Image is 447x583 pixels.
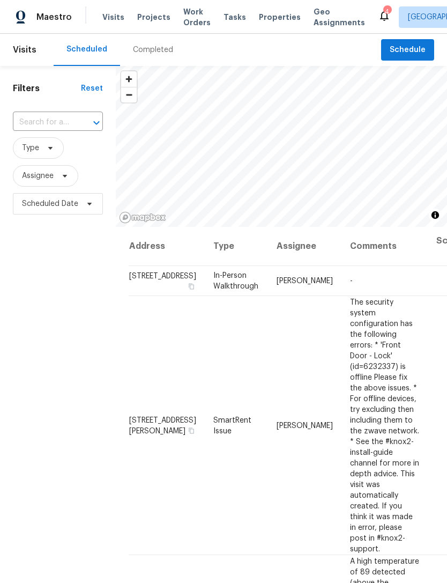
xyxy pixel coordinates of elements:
[66,44,107,55] div: Scheduled
[22,143,39,153] span: Type
[89,115,104,130] button: Open
[129,416,196,434] span: [STREET_ADDRESS][PERSON_NAME]
[381,39,434,61] button: Schedule
[314,6,365,28] span: Geo Assignments
[36,12,72,23] span: Maestro
[119,211,166,224] a: Mapbox homepage
[383,6,391,17] div: 4
[432,209,438,221] span: Toggle attribution
[137,12,170,23] span: Projects
[259,12,301,23] span: Properties
[121,71,137,87] button: Zoom in
[205,227,268,266] th: Type
[13,38,36,62] span: Visits
[350,298,419,552] span: The security system configuration has the following errors: * 'Front Door - Lock' (id=6232337) is...
[277,277,333,285] span: [PERSON_NAME]
[22,171,54,181] span: Assignee
[213,272,258,290] span: In-Person Walkthrough
[268,227,341,266] th: Assignee
[277,422,333,429] span: [PERSON_NAME]
[13,114,73,131] input: Search for an address...
[102,12,124,23] span: Visits
[390,43,426,57] span: Schedule
[350,277,353,285] span: -
[22,198,78,209] span: Scheduled Date
[121,87,137,102] button: Zoom out
[13,83,81,94] h1: Filters
[213,416,251,434] span: SmartRent Issue
[341,227,428,266] th: Comments
[81,83,103,94] div: Reset
[223,13,246,21] span: Tasks
[183,6,211,28] span: Work Orders
[129,272,196,280] span: [STREET_ADDRESS]
[429,209,442,222] button: Toggle attribution
[133,45,173,55] div: Completed
[187,425,196,435] button: Copy Address
[129,227,205,266] th: Address
[187,282,196,291] button: Copy Address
